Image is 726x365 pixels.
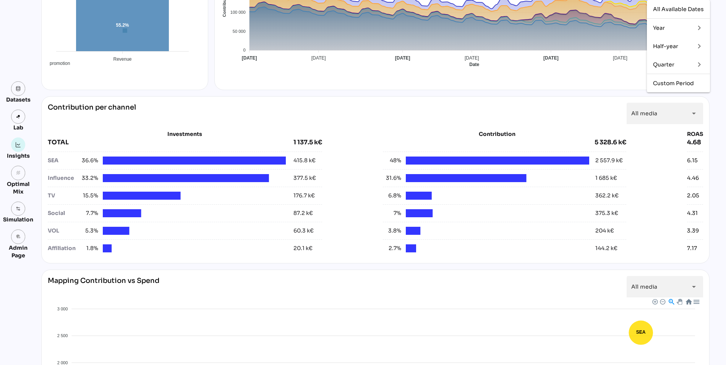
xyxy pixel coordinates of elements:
span: 15.5% [80,192,98,200]
tspan: 3 000 [57,307,68,311]
div: 20.1 k€ [293,244,313,252]
div: Simulation [3,216,33,223]
div: Investments [48,130,322,138]
tspan: 100 000 [230,10,246,15]
div: Social [48,209,80,217]
div: Lab [10,124,27,131]
span: 5.3% [80,227,98,235]
div: Year [653,25,689,31]
tspan: [DATE] [395,55,410,61]
div: Reset Zoom [685,298,692,305]
div: VOL [48,227,80,235]
div: Admin Page [3,244,33,259]
div: TOTAL [48,138,293,147]
div: SEA [48,157,80,165]
span: 6.8% [383,192,401,200]
span: 2.7% [383,244,401,252]
i: arrow_drop_down [689,282,698,291]
div: 1 685 k€ [595,174,617,182]
img: data.svg [16,86,21,91]
div: 415.8 k€ [293,157,316,165]
div: Zoom In [652,299,657,304]
div: Panning [677,299,681,304]
span: 33.2% [80,174,98,182]
tspan: [DATE] [465,55,479,61]
div: All Available Dates [653,6,704,13]
div: 144.2 k€ [595,244,617,252]
div: 2 557.9 k€ [595,157,623,165]
i: keyboard_arrow_right [695,23,704,32]
span: 48% [383,157,401,165]
div: 6.15 [687,157,698,165]
div: Affiliation [48,244,80,252]
tspan: [DATE] [242,55,257,61]
div: Zoom Out [660,299,665,304]
div: Custom Period [653,80,704,87]
div: ROAS [687,130,703,138]
span: 7.7% [80,209,98,217]
div: 87.2 k€ [293,209,313,217]
div: 4.68 [687,138,703,147]
div: Contribution per channel [48,103,136,124]
div: Optimal Mix [3,180,33,195]
span: All media [631,283,657,290]
div: 362.2 k€ [595,192,619,200]
img: graph.svg [16,142,21,147]
tspan: [DATE] [613,55,627,61]
div: Insights [7,152,30,160]
div: 1 137.5 k€ [293,138,322,147]
div: 4.31 [687,209,698,217]
span: All media [631,110,657,117]
tspan: 0 [243,48,246,52]
i: admin_panel_settings [16,234,21,239]
tspan: [DATE] [543,55,559,61]
i: keyboard_arrow_right [695,42,704,51]
div: TV [48,192,80,200]
div: 4.46 [687,174,699,182]
img: lab.svg [16,114,21,120]
div: 204 k€ [595,227,614,235]
div: 5 328.6 k€ [595,138,626,147]
div: Datasets [6,96,31,103]
div: Menu [693,298,699,305]
i: grain [16,170,21,176]
span: 36.6% [80,157,98,165]
tspan: 2 000 [57,360,68,365]
span: promotion [44,61,70,66]
div: 377.5 k€ [293,174,316,182]
div: 7.17 [687,244,697,252]
div: Influence [48,174,80,182]
tspan: Revenue [113,57,131,62]
tspan: [DATE] [311,55,326,61]
div: 375.3 k€ [595,209,618,217]
div: 60.3 k€ [293,227,314,235]
div: Quarter [653,61,689,68]
tspan: 2 500 [57,333,68,338]
span: 31.6% [383,174,401,182]
div: 176.7 k€ [293,192,315,200]
span: 7% [383,209,401,217]
span: 3.8% [383,227,401,235]
div: 3.39 [687,227,699,235]
i: arrow_drop_down [689,109,698,118]
div: Half-year [653,43,689,50]
div: Selection Zoom [668,298,674,305]
div: 2.05 [687,192,699,200]
tspan: 50 000 [233,29,246,34]
i: keyboard_arrow_right [695,60,704,69]
div: Mapping Contribution vs Spend [48,276,159,297]
text: Date [470,62,480,67]
div: Contribution [402,130,592,138]
span: 1.8% [80,244,98,252]
img: settings.svg [16,206,21,212]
